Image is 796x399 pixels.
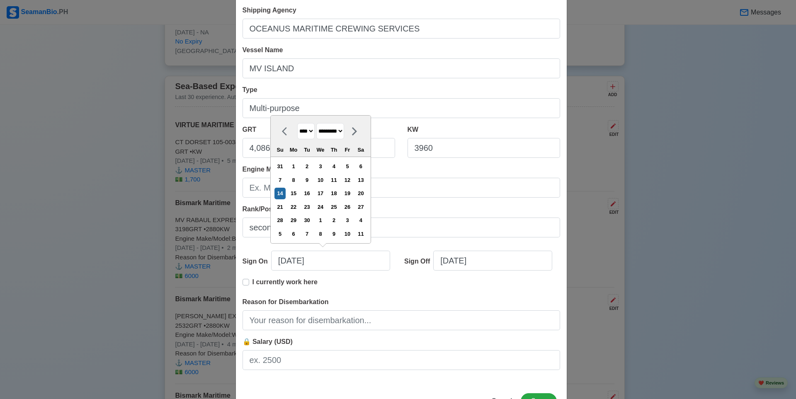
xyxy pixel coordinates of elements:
div: Choose Friday, September 5th, 2025 [342,161,353,172]
input: 33922 [243,138,395,158]
div: Choose Saturday, October 11th, 2025 [355,228,366,239]
div: Choose Monday, October 6th, 2025 [288,228,299,239]
div: Fr [342,144,353,155]
div: Choose Wednesday, September 17th, 2025 [315,188,326,199]
div: Choose Monday, September 1st, 2025 [288,161,299,172]
div: Choose Monday, September 22nd, 2025 [288,201,299,213]
div: Choose Thursday, September 25th, 2025 [328,201,340,213]
div: Choose Tuesday, September 30th, 2025 [301,215,313,226]
input: Ex. Man B&W MC [243,178,560,198]
div: Choose Friday, October 3rd, 2025 [342,215,353,226]
div: Choose Friday, September 12th, 2025 [342,174,353,186]
div: Th [328,144,340,155]
div: Choose Monday, September 15th, 2025 [288,188,299,199]
div: Choose Saturday, September 27th, 2025 [355,201,366,213]
div: Choose Wednesday, October 1st, 2025 [315,215,326,226]
div: Choose Thursday, September 11th, 2025 [328,174,340,186]
div: month 2025-09 [273,160,368,241]
div: Choose Sunday, September 21st, 2025 [274,201,286,213]
input: Ex: Dolce Vita [243,58,560,78]
div: Mo [288,144,299,155]
div: Choose Wednesday, September 10th, 2025 [315,174,326,186]
div: Choose Saturday, September 20th, 2025 [355,188,366,199]
div: Choose Tuesday, September 2nd, 2025 [301,161,313,172]
div: We [315,144,326,155]
div: Choose Friday, September 19th, 2025 [342,188,353,199]
div: Choose Tuesday, September 16th, 2025 [301,188,313,199]
div: Choose Friday, September 26th, 2025 [342,201,353,213]
div: Choose Saturday, September 13th, 2025 [355,174,366,186]
div: Choose Tuesday, October 7th, 2025 [301,228,313,239]
div: Choose Wednesday, October 8th, 2025 [315,228,326,239]
div: Choose Thursday, September 18th, 2025 [328,188,340,199]
input: Ex: Global Gateway [243,19,560,39]
div: Choose Tuesday, September 23rd, 2025 [301,201,313,213]
div: Choose Saturday, October 4th, 2025 [355,215,366,226]
input: 8000 [408,138,560,158]
div: Choose Saturday, September 6th, 2025 [355,161,366,172]
span: Engine Make/Model [243,166,304,173]
div: Su [274,144,286,155]
span: Type [243,86,257,93]
span: 🔒 Salary (USD) [243,338,293,345]
div: Sign Off [404,256,433,266]
div: Choose Sunday, October 5th, 2025 [274,228,286,239]
div: Choose Sunday, August 31st, 2025 [274,161,286,172]
div: Choose Friday, October 10th, 2025 [342,228,353,239]
span: Reason for Disembarkation [243,298,329,305]
span: Rank/Position [243,206,287,213]
span: Vessel Name [243,46,283,53]
div: Choose Thursday, September 4th, 2025 [328,161,340,172]
input: Your reason for disembarkation... [243,310,560,330]
div: Choose Sunday, September 28th, 2025 [274,215,286,226]
div: Sign On [243,256,271,266]
div: Choose Wednesday, September 3rd, 2025 [315,161,326,172]
span: GRT [243,126,257,133]
div: Sa [355,144,366,155]
div: Choose Tuesday, September 9th, 2025 [301,174,313,186]
input: Ex: Third Officer or 3/OFF [243,218,560,237]
span: Shipping Agency [243,7,296,14]
div: Choose Monday, September 8th, 2025 [288,174,299,186]
input: Bulk, Container, etc. [243,98,560,118]
input: ex. 2500 [243,350,560,370]
div: Choose Sunday, September 7th, 2025 [274,174,286,186]
span: KW [408,126,419,133]
div: Choose Wednesday, September 24th, 2025 [315,201,326,213]
p: I currently work here [252,277,318,287]
div: Choose Thursday, October 2nd, 2025 [328,215,340,226]
div: Choose Sunday, September 14th, 2025 [274,188,286,199]
div: Choose Monday, September 29th, 2025 [288,215,299,226]
div: Tu [301,144,313,155]
div: Choose Thursday, October 9th, 2025 [328,228,340,239]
